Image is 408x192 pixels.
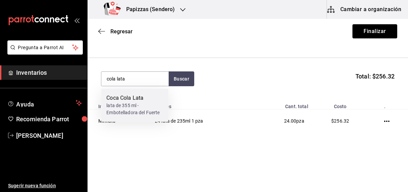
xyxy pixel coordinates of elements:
span: Inventarios [16,68,82,77]
th: Costo [312,100,368,109]
div: Coca Cola Lata [106,94,163,102]
span: 24.00 [284,118,297,124]
div: lata de 355 ml - Embotelladora del Fuerte [106,102,163,116]
span: Pregunta a Parrot AI [18,44,72,51]
button: open_drawer_menu [74,18,79,23]
td: pza [252,109,312,133]
h3: Papizzas (Sendero) [121,5,175,13]
button: Buscar [169,71,194,86]
button: Pregunta a Parrot AI [7,40,83,55]
span: [PERSON_NAME] [16,131,82,140]
span: Total: $256.32 [355,72,395,81]
span: $256.32 [331,118,349,124]
span: Ayuda [16,99,73,107]
input: Buscar insumo [101,72,169,86]
th: Cant. total [252,100,312,109]
span: Recomienda Parrot [16,115,82,124]
span: Regresar [110,28,133,35]
button: Finalizar [352,24,397,38]
th: Insumo [88,100,147,109]
td: 24 lata de 235ml 1 pza [147,109,252,133]
button: Regresar [98,28,133,35]
th: Unidades [147,100,252,109]
a: Pregunta a Parrot AI [5,49,83,56]
span: Sugerir nueva función [8,182,82,189]
th: . [368,100,408,109]
td: Minilata [88,109,147,133]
